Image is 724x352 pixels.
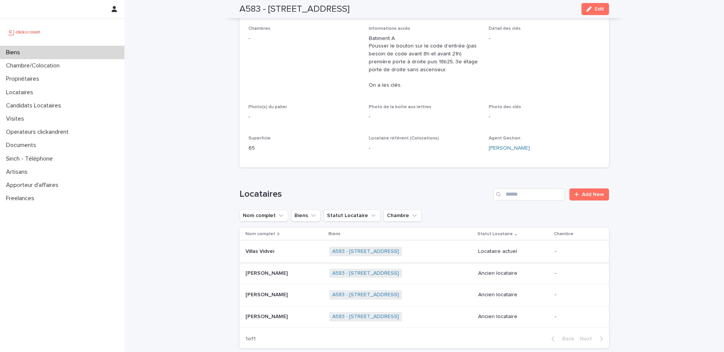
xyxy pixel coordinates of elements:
[582,192,604,197] span: Add New
[3,49,26,56] p: Biens
[489,144,530,152] a: [PERSON_NAME]
[489,105,521,109] span: Photo des clés
[477,230,513,238] p: Statut Locataire
[555,292,597,298] p: -
[595,6,604,12] span: Edit
[369,144,480,152] p: -
[248,105,287,109] span: Photo(s) du palier
[239,240,609,262] tr: Villas VidveiVillas Vidvei A583 - [STREET_ADDRESS] Locataire actuel-
[580,336,597,341] span: Next
[248,35,360,43] p: -
[489,35,600,43] p: -
[239,306,609,328] tr: [PERSON_NAME][PERSON_NAME] A583 - [STREET_ADDRESS] Ancien locataire-
[3,195,40,202] p: Freelances
[3,102,67,109] p: Candidats Locataires
[545,335,577,342] button: Back
[369,26,410,31] span: Informations accès
[328,230,341,238] p: Biens
[239,262,609,284] tr: [PERSON_NAME][PERSON_NAME] A583 - [STREET_ADDRESS] Ancien locataire-
[332,248,399,255] a: A583 - [STREET_ADDRESS]
[245,230,275,238] p: Nom complet
[239,189,490,200] h1: Locataires
[369,113,480,121] p: -
[555,270,597,277] p: -
[3,129,75,136] p: Operateurs clickandrent
[383,210,422,222] button: Chambre
[489,26,521,31] span: Détail des clés
[3,168,34,176] p: Artisans
[478,248,549,255] p: Locataire actuel
[493,188,565,200] input: Search
[332,270,399,277] a: A583 - [STREET_ADDRESS]
[248,136,271,141] span: Superficie
[248,26,270,31] span: Chambres
[3,62,66,69] p: Chambre/Colocation
[239,4,350,15] h2: A583 - [STREET_ADDRESS]
[248,113,360,121] p: -
[245,312,289,320] p: [PERSON_NAME]
[577,335,609,342] button: Next
[581,3,609,15] button: Edit
[245,247,276,255] p: Villas Vidvei
[3,89,39,96] p: Locataires
[6,24,43,40] img: UCB0brd3T0yccxBKYDjQ
[332,314,399,320] a: A583 - [STREET_ADDRESS]
[489,113,600,121] p: -
[478,292,549,298] p: Ancien locataire
[324,210,380,222] button: Statut Locataire
[369,136,439,141] span: Locataire référent (Colocations)
[558,336,574,341] span: Back
[291,210,321,222] button: Biens
[239,284,609,306] tr: [PERSON_NAME][PERSON_NAME] A583 - [STREET_ADDRESS] Ancien locataire-
[554,230,574,238] p: Chambre
[239,330,262,348] p: 1 of 1
[3,155,59,162] p: Sinch - Téléphone
[248,144,360,152] p: 65
[369,105,431,109] span: Photo de la boîte aux lettres
[478,314,549,320] p: Ancien locataire
[239,210,288,222] button: Nom complet
[3,75,45,83] p: Propriétaires
[555,248,597,255] p: -
[555,314,597,320] p: -
[3,142,42,149] p: Documents
[569,188,609,200] a: Add New
[245,269,289,277] p: [PERSON_NAME]
[245,290,289,298] p: [PERSON_NAME]
[369,35,480,90] p: Batiment A Pousser le bouton sur le code d’entrée (pas besoin de code avant 8h et avant 21h) prem...
[3,182,64,189] p: Apporteur d'affaires
[3,115,30,122] p: Visites
[478,270,549,277] p: Ancien locataire
[489,136,520,141] span: Agent Gestion
[332,292,399,298] a: A583 - [STREET_ADDRESS]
